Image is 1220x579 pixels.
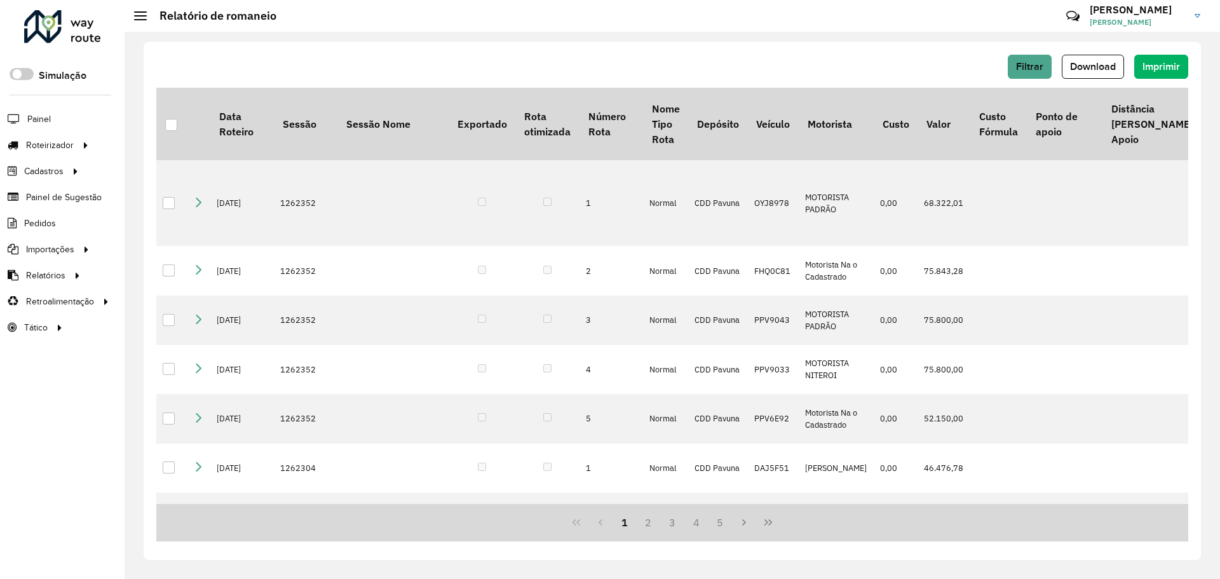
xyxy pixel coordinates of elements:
th: Rota otimizada [515,88,579,160]
td: Normal [643,394,688,444]
td: 0,00 [874,394,918,444]
td: CDD Pavuna [688,160,747,246]
td: GBB3J06 [748,493,799,542]
th: Valor [918,88,970,160]
td: 0,00 [874,444,918,493]
td: CDD Pavuna [688,246,747,296]
td: OYJ8978 [748,160,799,246]
th: Sessão Nome [337,88,449,160]
th: Data Roteiro [210,88,274,160]
button: 4 [684,510,708,535]
td: 0,00 [874,345,918,395]
td: MOTORISTA PADRÃO [799,296,874,345]
td: CDD Pavuna [688,444,747,493]
td: 1262352 [274,394,337,444]
th: Veículo [748,88,799,160]
td: PPV9033 [748,345,799,395]
span: Pedidos [24,217,56,230]
td: Motorista Na o Cadastrado [799,394,874,444]
td: 1262352 [274,296,337,345]
td: 75.800,00 [918,345,970,395]
span: Relatórios [26,269,65,282]
td: 1262304 [274,444,337,493]
td: Normal [643,345,688,395]
td: 5 [579,394,643,444]
td: 75.843,28 [918,246,970,296]
span: Tático [24,321,48,334]
td: 1262304 [274,493,337,542]
th: Ponto de apoio [1027,88,1102,160]
td: 0,00 [874,493,918,542]
td: CDD Pavuna [688,345,747,395]
span: Retroalimentação [26,295,94,308]
td: 68.322,01 [918,160,970,246]
th: Custo Fórmula [970,88,1026,160]
td: 1 [579,444,643,493]
span: Painel de Sugestão [26,191,102,204]
span: Imprimir [1142,61,1180,72]
span: Download [1070,61,1116,72]
th: Depósito [688,88,747,160]
td: [DATE] [210,160,274,246]
td: 46.476,78 [918,444,970,493]
h3: [PERSON_NAME] [1090,4,1185,16]
td: Normal [643,493,688,542]
span: Roteirizador [26,139,74,152]
td: 1262352 [274,160,337,246]
td: 2 [579,246,643,296]
button: Imprimir [1134,55,1188,79]
td: [DATE] [210,246,274,296]
button: 5 [708,510,733,535]
span: Filtrar [1016,61,1043,72]
td: FHQ0C81 [748,246,799,296]
th: Sessão [274,88,337,160]
button: 2 [636,510,660,535]
td: PPV9043 [748,296,799,345]
th: Distância [PERSON_NAME] Apoio [1102,88,1202,160]
span: [PERSON_NAME] [1090,17,1185,28]
td: Normal [643,160,688,246]
td: CDD Pavuna [688,296,747,345]
td: Normal [643,444,688,493]
td: [DATE] [210,296,274,345]
td: 2 [579,493,643,542]
span: Cadastros [24,165,64,178]
td: 1262352 [274,246,337,296]
td: Normal [643,246,688,296]
span: Importações [26,243,74,256]
td: 0,00 [874,160,918,246]
th: Motorista [799,88,874,160]
label: Simulação [39,68,86,83]
span: Painel [27,112,51,126]
button: 1 [613,510,637,535]
td: 16.846,69 [918,493,970,542]
td: [DATE] [210,493,274,542]
td: 75.800,00 [918,296,970,345]
td: CDD Pavuna [688,394,747,444]
td: DAJ5F51 [748,444,799,493]
td: CDD Pavuna [688,493,747,542]
td: 1 [579,160,643,246]
td: MOTORISTA NITEROI [799,345,874,395]
td: 3 [579,296,643,345]
td: [PERSON_NAME] [799,493,874,542]
h2: Relatório de romaneio [147,9,276,23]
td: [DATE] [210,444,274,493]
th: Exportado [449,88,515,160]
button: Last Page [756,510,780,535]
td: 52.150,00 [918,394,970,444]
td: Motorista Na o Cadastrado [799,246,874,296]
td: 0,00 [874,246,918,296]
a: Contato Rápido [1059,3,1087,30]
button: Filtrar [1008,55,1052,79]
td: PPV6E92 [748,394,799,444]
td: MOTORISTA PADRÃO [799,160,874,246]
td: [DATE] [210,394,274,444]
th: Custo [874,88,918,160]
td: [DATE] [210,345,274,395]
th: Número Rota [579,88,643,160]
button: Download [1062,55,1124,79]
td: Normal [643,296,688,345]
button: 3 [660,510,684,535]
td: [PERSON_NAME] [799,444,874,493]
